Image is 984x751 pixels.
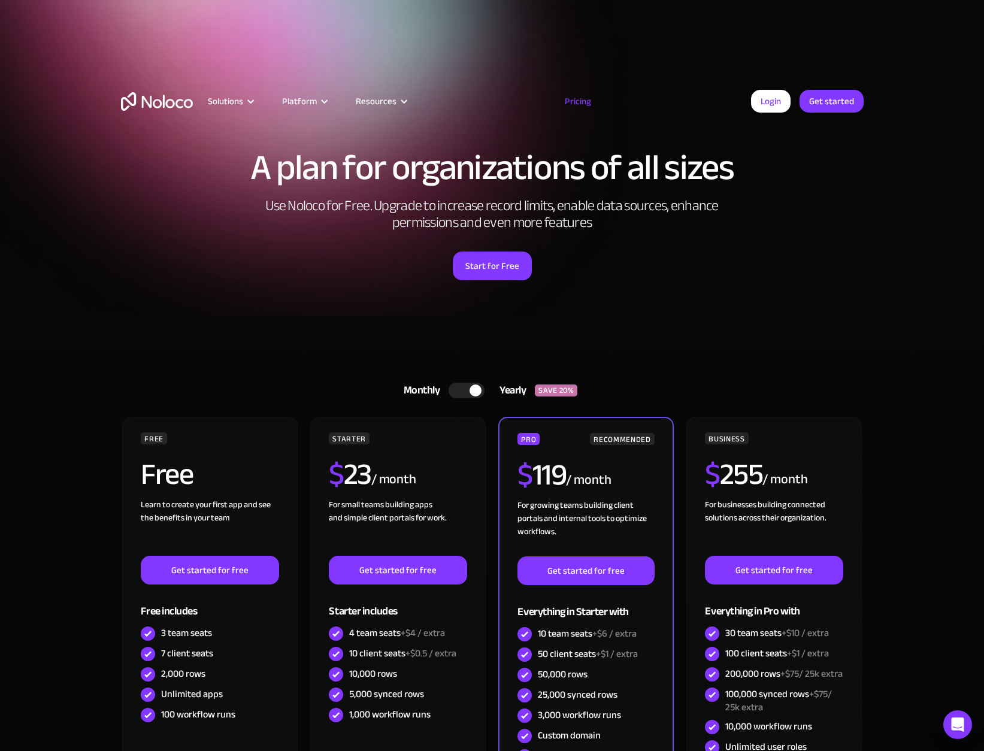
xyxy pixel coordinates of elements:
[349,667,397,680] div: 10,000 rows
[161,667,205,680] div: 2,000 rows
[389,381,449,399] div: Monthly
[329,432,369,444] div: STARTER
[596,645,638,663] span: +$1 / extra
[329,556,467,585] a: Get started for free
[705,556,843,585] a: Get started for free
[405,644,456,662] span: +$0.5 / extra
[349,708,431,721] div: 1,000 workflow runs
[401,624,445,642] span: +$4 / extra
[725,647,829,660] div: 100 client seats
[725,667,843,680] div: 200,000 rows
[349,688,424,701] div: 5,000 synced rows
[208,93,243,109] div: Solutions
[517,447,532,503] span: $
[267,93,341,109] div: Platform
[725,685,832,716] span: +$75/ 25k extra
[538,627,637,640] div: 10 team seats
[725,720,812,733] div: 10,000 workflow runs
[705,498,843,556] div: For businesses building connected solutions across their organization. ‍
[538,688,617,701] div: 25,000 synced rows
[517,433,540,445] div: PRO
[705,585,843,623] div: Everything in Pro with
[517,499,654,556] div: For growing teams building client portals and internal tools to optimize workflows.
[356,93,396,109] div: Resources
[517,460,566,490] h2: 119
[538,668,588,681] div: 50,000 rows
[141,585,278,623] div: Free includes
[725,626,829,640] div: 30 team seats
[535,384,577,396] div: SAVE 20%
[538,708,621,722] div: 3,000 workflow runs
[800,90,864,113] a: Get started
[550,93,606,109] a: Pricing
[141,556,278,585] a: Get started for free
[121,150,864,186] h1: A plan for organizations of all sizes
[121,92,193,111] a: home
[161,688,223,701] div: Unlimited apps
[943,710,972,739] div: Open Intercom Messenger
[329,585,467,623] div: Starter includes
[517,556,654,585] a: Get started for free
[782,624,829,642] span: +$10 / extra
[517,585,654,624] div: Everything in Starter with
[329,446,344,502] span: $
[141,432,167,444] div: FREE
[161,626,212,640] div: 3 team seats
[282,93,317,109] div: Platform
[780,665,843,683] span: +$75/ 25k extra
[329,498,467,556] div: For small teams building apps and simple client portals for work. ‍
[705,459,762,489] h2: 255
[538,647,638,661] div: 50 client seats
[725,688,843,714] div: 100,000 synced rows
[538,729,601,742] div: Custom domain
[762,470,807,489] div: / month
[566,471,611,490] div: / month
[141,459,193,489] h2: Free
[751,90,791,113] a: Login
[453,252,532,280] a: Start for Free
[371,470,416,489] div: / month
[705,446,720,502] span: $
[329,459,371,489] h2: 23
[193,93,267,109] div: Solutions
[161,708,235,721] div: 100 workflow runs
[349,647,456,660] div: 10 client seats
[341,93,420,109] div: Resources
[787,644,829,662] span: +$1 / extra
[161,647,213,660] div: 7 client seats
[253,198,732,231] h2: Use Noloco for Free. Upgrade to increase record limits, enable data sources, enhance permissions ...
[349,626,445,640] div: 4 team seats
[592,625,637,643] span: +$6 / extra
[705,432,748,444] div: BUSINESS
[590,433,654,445] div: RECOMMENDED
[141,498,278,556] div: Learn to create your first app and see the benefits in your team ‍
[485,381,535,399] div: Yearly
